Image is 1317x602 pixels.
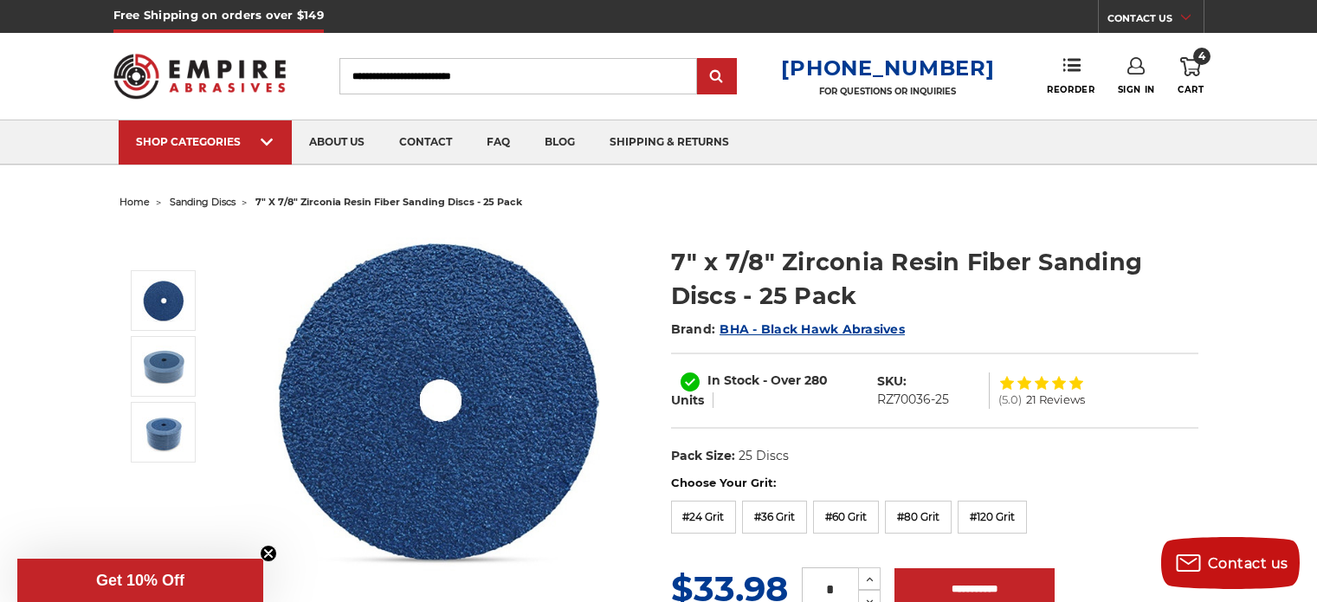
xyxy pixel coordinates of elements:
a: faq [469,120,527,165]
img: Empire Abrasives [113,42,287,110]
a: BHA - Black Hawk Abrasives [720,321,905,337]
span: In Stock [707,372,759,388]
a: sanding discs [170,196,236,208]
div: Get 10% OffClose teaser [17,559,263,602]
span: 7" x 7/8" zirconia resin fiber sanding discs - 25 pack [255,196,522,208]
label: Choose Your Grit: [671,475,1198,492]
img: 7 inch zirconia resin fiber disc [268,227,614,574]
span: Get 10% Off [96,572,184,589]
a: [PHONE_NUMBER] [781,55,994,81]
img: 7 inch zirconia resin fiber disc [142,279,185,322]
h1: 7" x 7/8" Zirconia Resin Fiber Sanding Discs - 25 Pack [671,245,1198,313]
a: shipping & returns [592,120,746,165]
div: SHOP CATEGORIES [136,135,274,148]
span: 21 Reviews [1026,394,1085,405]
input: Submit [700,60,734,94]
span: Reorder [1047,84,1094,95]
p: FOR QUESTIONS OR INQUIRIES [781,86,994,97]
span: Brand: [671,321,716,337]
dt: SKU: [877,372,907,391]
a: 4 Cart [1178,57,1204,95]
img: 7" x 7/8" Zirconia Resin Fiber Sanding Discs - 25 Pack [142,411,185,454]
a: home [119,196,150,208]
span: - Over [763,372,801,388]
span: Cart [1178,84,1204,95]
dd: RZ70036-25 [877,391,949,409]
button: Contact us [1161,537,1300,589]
dd: 25 Discs [739,447,789,465]
span: (5.0) [998,394,1022,405]
span: Contact us [1208,555,1288,572]
span: Sign In [1118,84,1155,95]
a: about us [292,120,382,165]
dt: Pack Size: [671,447,735,465]
button: Close teaser [260,545,277,562]
a: Reorder [1047,57,1094,94]
a: contact [382,120,469,165]
span: Units [671,392,704,408]
span: 280 [804,372,828,388]
span: 4 [1193,48,1210,65]
a: CONTACT US [1107,9,1204,33]
img: 7" x 7/8" Zirconia Resin Fiber Sanding Discs - 25 Pack [142,345,185,388]
a: blog [527,120,592,165]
